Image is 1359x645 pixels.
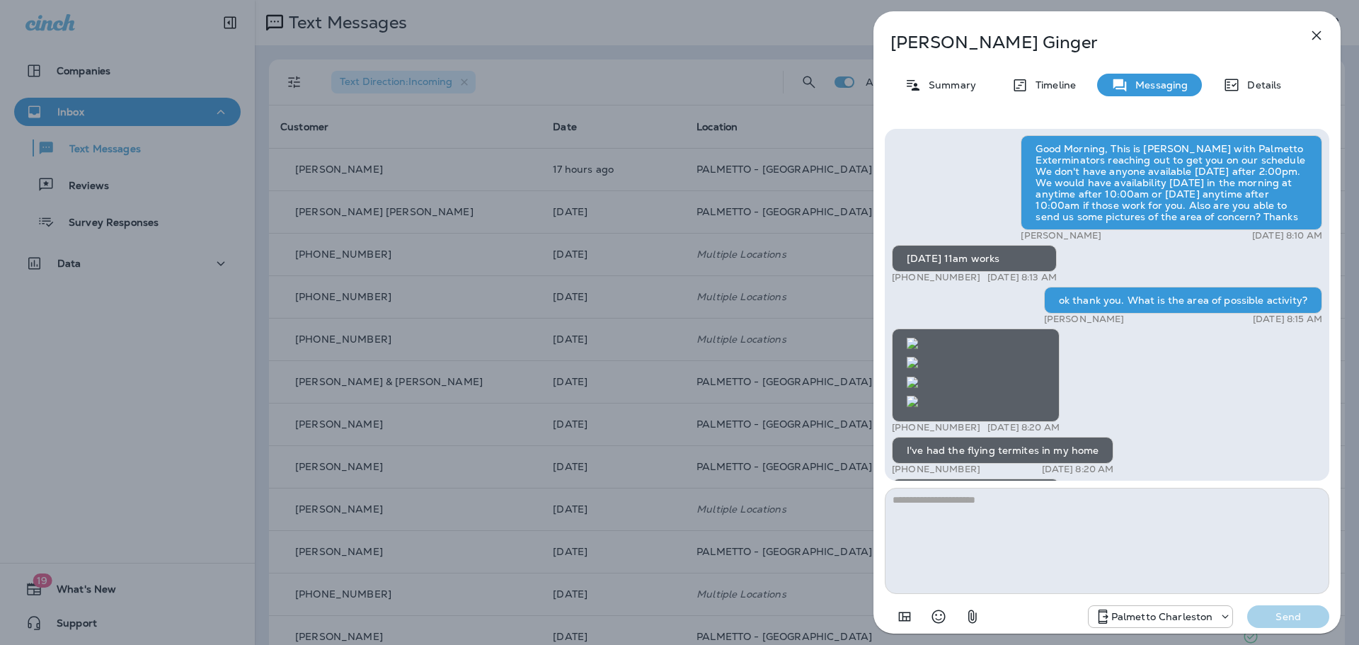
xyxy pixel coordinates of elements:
img: twilio-download [907,338,918,349]
div: +1 (843) 277-8322 [1089,608,1233,625]
p: [DATE] 8:15 AM [1253,314,1322,325]
img: twilio-download [907,357,918,368]
p: [PERSON_NAME] [1021,230,1101,241]
div: ok thank you. What is the area of possible activity? [1044,287,1322,314]
p: Summary [922,79,976,91]
p: [PERSON_NAME] Ginger [890,33,1277,52]
p: [PHONE_NUMBER] [892,464,980,475]
button: Select an emoji [924,603,953,631]
p: [PHONE_NUMBER] [892,272,980,283]
p: [DATE] 8:20 AM [987,422,1060,433]
button: Add in a premade template [890,603,919,631]
p: Palmetto Charleston [1111,611,1213,622]
p: [DATE] 8:10 AM [1252,230,1322,241]
p: [DATE] 8:13 AM [987,272,1057,283]
p: Details [1240,79,1281,91]
p: [PERSON_NAME] [1044,314,1125,325]
img: twilio-download [907,396,918,407]
img: twilio-download [907,377,918,388]
p: Timeline [1028,79,1076,91]
div: Good Morning, This is [PERSON_NAME] with Palmetto Exterminators reaching out to get you on our sc... [1021,135,1322,230]
p: [PHONE_NUMBER] [892,422,980,433]
div: I've had the flying termites in my home [892,437,1113,464]
p: Messaging [1128,79,1188,91]
div: [DATE] 11am works [892,245,1057,272]
p: [DATE] 8:20 AM [1042,464,1114,475]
